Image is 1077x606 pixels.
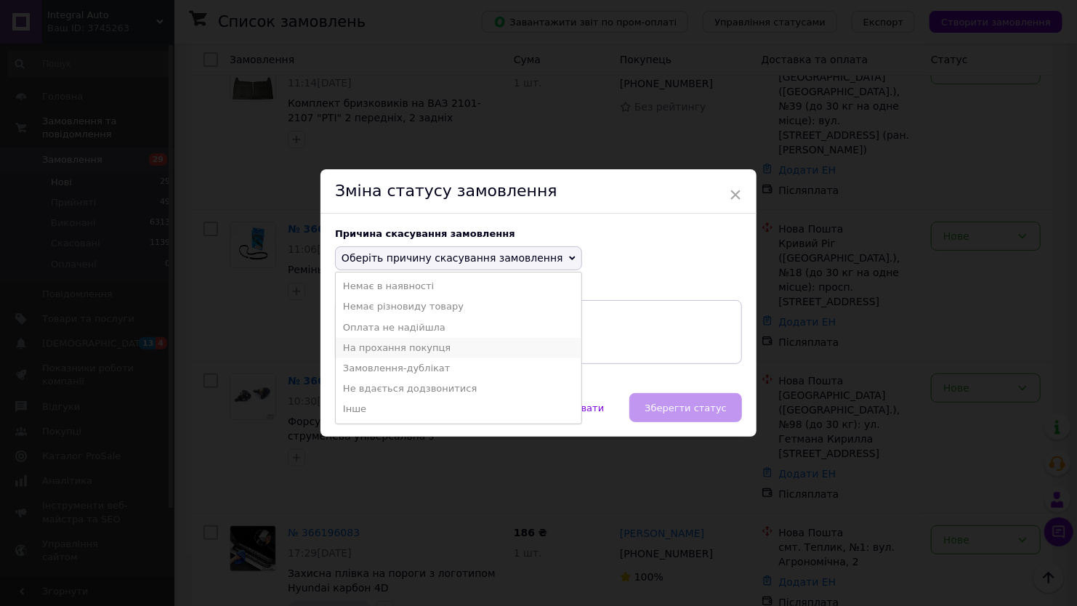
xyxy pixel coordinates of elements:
li: На прохання покупця [336,338,581,358]
div: Причина скасування замовлення [335,228,742,239]
li: Не вдається додзвонитися [336,379,581,399]
span: Оберіть причину скасування замовлення [342,252,563,264]
span: × [729,182,742,207]
div: Зміна статусу замовлення [320,169,757,214]
li: Немає різновиду товару [336,296,581,317]
li: Оплата не надійшла [336,318,581,338]
li: Замовлення-дублікат [336,358,581,379]
li: Немає в наявності [336,276,581,296]
li: Інше [336,399,581,419]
